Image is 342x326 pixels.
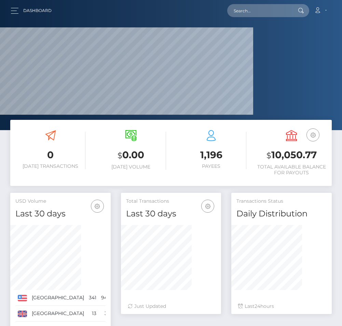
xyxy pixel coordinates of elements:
div: Just Updated [128,303,215,310]
h4: Last 30 days [126,208,216,220]
input: Search... [227,4,291,17]
img: US.png [18,295,27,301]
td: 94.20% [99,290,121,306]
h6: Payees [176,163,246,169]
td: 341 [86,290,99,306]
h5: USD Volume [15,198,106,205]
td: [GEOGRAPHIC_DATA] [29,306,86,322]
img: GB.png [18,311,27,317]
h5: Transactions Status [236,198,327,205]
span: 24 [255,303,260,309]
td: 3.59% [99,306,121,322]
h3: 10,050.77 [257,148,327,162]
td: [GEOGRAPHIC_DATA] [29,290,86,306]
h6: [DATE] Transactions [15,163,85,169]
h3: 0.00 [96,148,166,162]
small: $ [118,151,122,160]
h4: Daily Distribution [236,208,327,220]
small: $ [266,151,271,160]
h3: 0 [15,148,85,162]
h5: Total Transactions [126,198,216,205]
div: Last hours [238,303,325,310]
h3: 1,196 [176,148,246,162]
h4: Last 30 days [15,208,106,220]
td: 13 [86,306,99,322]
h6: [DATE] Volume [96,164,166,170]
h6: Total Available Balance for Payouts [257,164,327,176]
a: Dashboard [23,3,52,18]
